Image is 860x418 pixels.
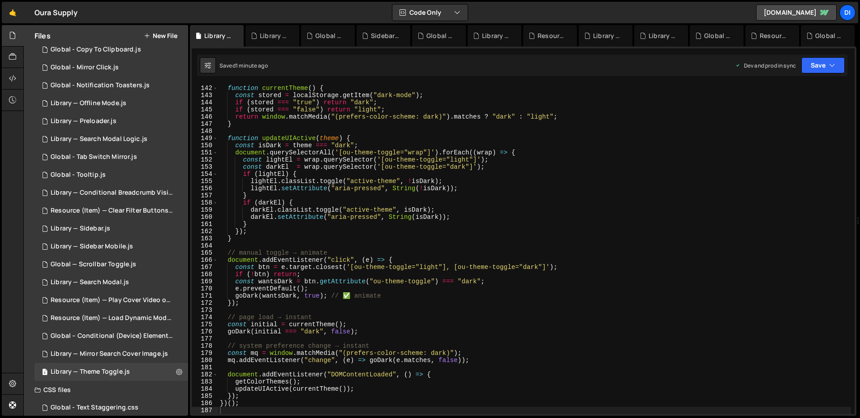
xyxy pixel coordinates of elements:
div: 169 [192,278,218,285]
button: New File [144,32,177,39]
div: Library — Offline Mode.js [51,99,126,107]
div: 160 [192,213,218,221]
div: Library — Theme Toggle.js [204,31,233,40]
div: 14937/45379.js [34,363,188,381]
div: 152 [192,156,218,163]
div: 14937/44593.js [34,238,188,256]
div: 14937/44933.css [34,399,188,417]
div: 14937/44471.js [34,59,188,77]
div: Global - Mirror Click.js [51,64,119,72]
div: Oura Supply [34,7,77,18]
div: 14937/43958.js [34,112,188,130]
div: 163 [192,235,218,242]
div: Global - Tooltip.js [51,171,106,179]
div: Global - Copy To Clipboard.js [815,31,844,40]
div: Global - Tab Switch Mirror.js [51,153,137,161]
div: 177 [192,335,218,342]
div: 148 [192,128,218,135]
a: [DOMAIN_NAME] [756,4,837,21]
div: 164 [192,242,218,249]
div: 165 [192,249,218,256]
div: Library — Sidebar.js [260,31,288,40]
div: 14937/39947.js [34,256,188,273]
div: Library — Conditional Breadcrumb Visibility.js [51,189,174,197]
div: Global — Scrollbar Toggle.js [51,260,136,269]
div: 162 [192,228,218,235]
div: Global - Notification Toasters.js [704,31,733,40]
div: 1 minute ago [236,62,268,69]
div: Resource (Item) — Load Dynamic Modal (AJAX).js [51,314,174,322]
div: 14937/45352.js [34,220,188,238]
div: 155 [192,178,218,185]
div: 14937/44851.js [34,130,188,148]
div: 14937/44170.js [34,184,191,202]
div: Library — Search Modal Logic.js [482,31,511,40]
div: Library — Mirror Search Cover Image.js [51,350,168,358]
div: 153 [192,163,218,171]
div: 174 [192,314,218,321]
div: 151 [192,149,218,156]
div: Library — Sidebar Mobile.js [593,31,622,40]
div: 156 [192,185,218,192]
div: 175 [192,321,218,328]
div: 14937/38901.js [34,291,191,309]
div: 14937/44562.js [34,166,188,184]
div: Resource (Item) — Play Cover Video on Hover.js [51,296,174,304]
div: 170 [192,285,218,292]
div: Resource (Item) — Clear Filter Buttons.js [760,31,788,40]
div: 154 [192,171,218,178]
div: CSS files [24,381,188,399]
div: 182 [192,371,218,378]
div: 167 [192,264,218,271]
h2: Files [34,31,51,41]
span: 1 [42,369,47,376]
div: 181 [192,364,218,371]
button: Code Only [392,4,468,21]
div: Resource (Page) — Rich Text Highlight Pill.js [537,31,566,40]
div: 180 [192,357,218,364]
div: 184 [192,385,218,392]
a: Di [839,4,856,21]
div: 14937/38911.js [34,345,188,363]
div: 187 [192,407,218,414]
div: Saved [219,62,268,69]
div: Global - Copy To Clipboard.js [51,46,141,54]
div: 14937/44586.js [34,94,188,112]
div: 146 [192,113,218,120]
div: Library — Sidebar.js [51,225,110,233]
div: 14937/38910.js [34,309,191,327]
div: 166 [192,256,218,264]
div: 145 [192,106,218,113]
div: Library — Sidebar Mobile.js [51,243,133,251]
div: Library — Search Modal Logic.js [51,135,147,143]
div: Global - Text Staggering.css [51,404,138,412]
div: 14937/44582.js [34,41,188,59]
div: 161 [192,221,218,228]
div: Sidebar — UI States & Interactions.css [371,31,400,40]
div: Global – Conditional (Device) Element Visibility.js [51,332,174,340]
a: 🤙 [2,2,24,23]
div: Global - Text Staggering.css [426,31,455,40]
div: Resource (Item) — Clear Filter Buttons.js [51,207,174,215]
div: 14937/44975.js [34,148,188,166]
div: 173 [192,307,218,314]
div: 14937/43376.js [34,202,191,220]
div: 183 [192,378,218,385]
div: Global - Notification Toasters.js [51,81,150,90]
div: 157 [192,192,218,199]
div: Global - Tab Switch Mirror.js [315,31,344,40]
div: 149 [192,135,218,142]
div: 158 [192,199,218,206]
div: 14937/38913.js [34,273,188,291]
div: 185 [192,392,218,400]
div: 168 [192,271,218,278]
div: Library — Theme Toggle.js [51,368,130,376]
div: 186 [192,400,218,407]
div: Library — Search Modal.js [51,278,129,286]
div: Dev and prod in sync [735,62,796,69]
div: 147 [192,120,218,128]
div: 179 [192,350,218,357]
div: 172 [192,299,218,307]
div: Library — Preloader.js [51,117,116,125]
